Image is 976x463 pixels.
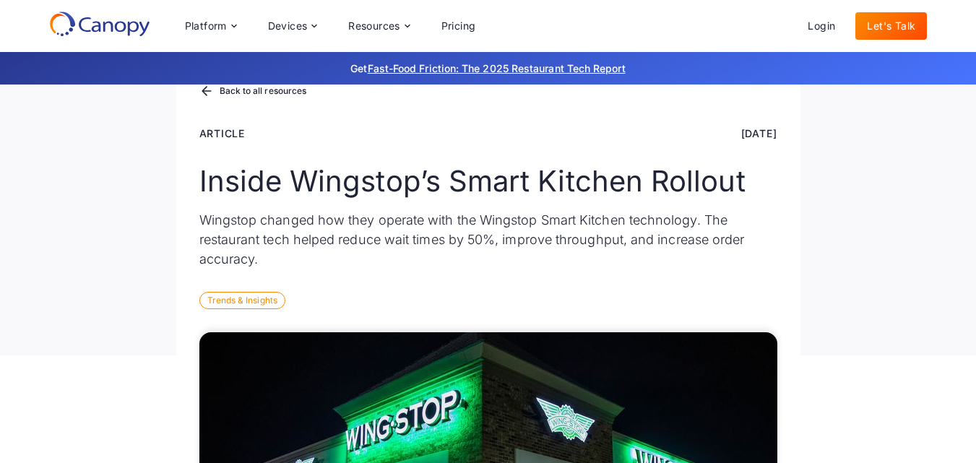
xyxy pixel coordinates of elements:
[199,164,777,199] h1: Inside Wingstop’s Smart Kitchen Rollout
[348,21,400,31] div: Resources
[256,12,329,40] div: Devices
[199,126,246,141] div: Article
[220,87,307,95] div: Back to all resources
[173,12,248,40] div: Platform
[741,126,777,141] div: [DATE]
[268,21,308,31] div: Devices
[185,21,227,31] div: Platform
[199,210,777,269] p: Wingstop changed how they operate with the Wingstop Smart Kitchen technology. The restaurant tech...
[430,12,488,40] a: Pricing
[796,12,847,40] a: Login
[368,62,626,74] a: Fast-Food Friction: The 2025 Restaurant Tech Report
[199,82,307,101] a: Back to all resources
[199,292,285,309] div: Trends & Insights
[855,12,927,40] a: Let's Talk
[134,61,842,76] p: Get
[337,12,420,40] div: Resources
